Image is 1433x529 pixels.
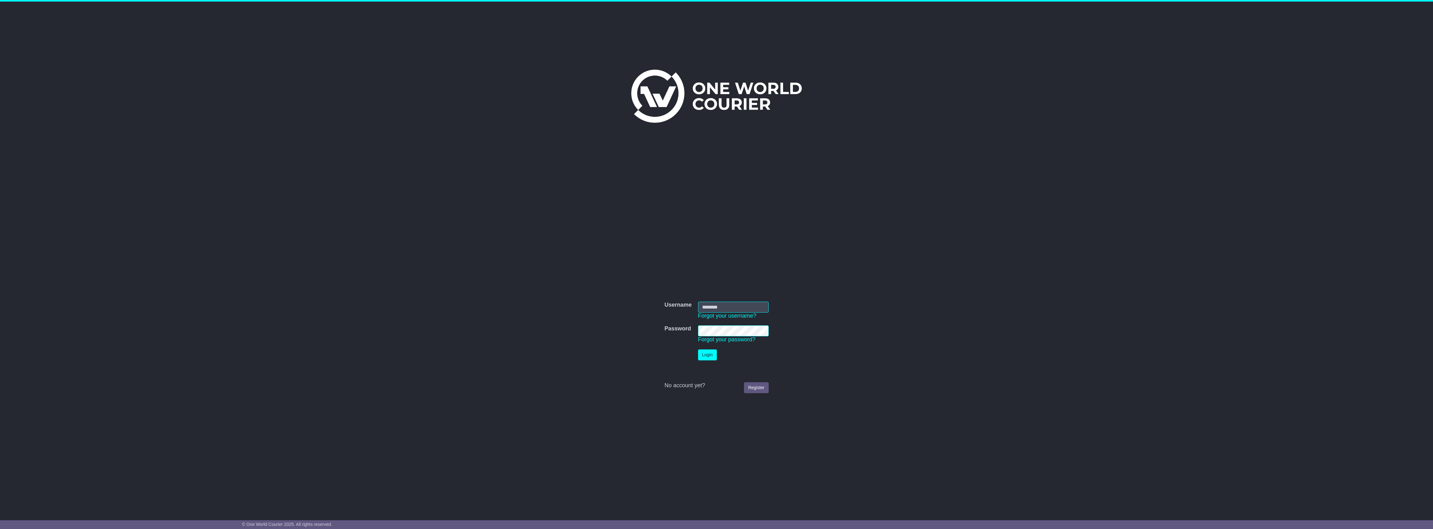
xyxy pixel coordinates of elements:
label: Username [664,302,692,309]
button: Login [698,349,717,360]
a: Register [744,382,768,393]
div: No account yet? [664,382,768,389]
a: Forgot your username? [698,313,756,319]
a: Forgot your password? [698,336,756,343]
label: Password [664,325,691,332]
span: © One World Courier 2025. All rights reserved. [242,522,332,527]
img: One World [631,70,802,123]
